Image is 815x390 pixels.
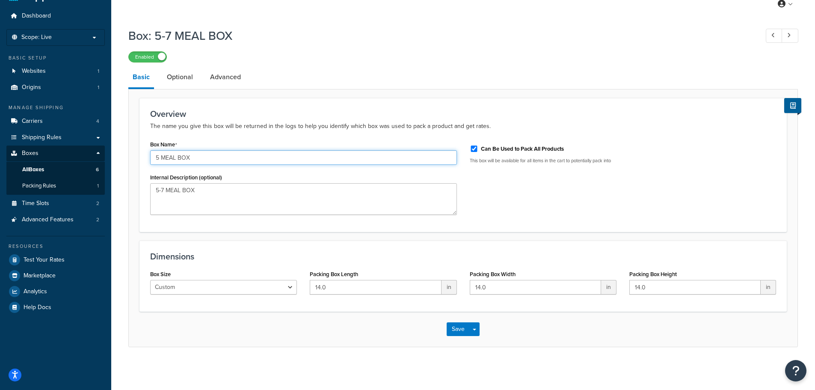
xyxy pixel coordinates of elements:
[150,183,457,215] textarea: 5-7 MEAL BOX
[601,280,616,295] span: in
[785,360,806,381] button: Open Resource Center
[761,280,776,295] span: in
[782,29,798,43] a: Next Record
[22,12,51,20] span: Dashboard
[6,268,105,283] a: Marketplace
[98,68,99,75] span: 1
[6,146,105,161] a: Boxes
[6,63,105,79] li: Websites
[150,271,171,277] label: Box Size
[150,252,776,261] h3: Dimensions
[310,271,358,277] label: Packing Box Length
[470,271,516,277] label: Packing Box Width
[447,322,470,336] button: Save
[6,54,105,62] div: Basic Setup
[6,212,105,228] li: Advanced Features
[470,158,776,164] p: This box will be available for all items in the cart to potentially pack into
[22,166,44,173] span: All Boxes
[22,216,74,223] span: Advanced Features
[6,284,105,299] a: Analytics
[6,104,105,111] div: Manage Shipping
[22,134,62,141] span: Shipping Rules
[22,200,49,207] span: Time Slots
[6,252,105,268] a: Test Your Rates
[22,118,43,125] span: Carriers
[629,271,677,277] label: Packing Box Height
[163,67,197,87] a: Optional
[6,162,105,178] a: AllBoxes6
[22,150,39,157] span: Boxes
[766,29,782,43] a: Previous Record
[128,27,750,44] h1: Box: 5-7 MEAL BOX
[150,174,222,181] label: Internal Description (optional)
[6,130,105,146] a: Shipping Rules
[98,84,99,91] span: 1
[24,288,47,295] span: Analytics
[22,182,56,190] span: Packing Rules
[6,196,105,211] a: Time Slots2
[96,166,99,173] span: 6
[22,68,46,75] span: Websites
[128,67,154,89] a: Basic
[150,141,177,148] label: Box Name
[96,200,99,207] span: 2
[96,118,99,125] span: 4
[6,178,105,194] a: Packing Rules1
[24,256,65,264] span: Test Your Rates
[150,121,776,131] p: The name you give this box will be returned in the logs to help you identify which box was used t...
[6,300,105,315] a: Help Docs
[22,84,41,91] span: Origins
[442,280,457,295] span: in
[150,109,776,119] h3: Overview
[96,216,99,223] span: 2
[24,272,56,280] span: Marketplace
[784,98,801,113] button: Show Help Docs
[129,52,166,62] label: Enabled
[6,8,105,24] a: Dashboard
[21,34,52,41] span: Scope: Live
[6,80,105,95] li: Origins
[97,182,99,190] span: 1
[6,212,105,228] a: Advanced Features2
[481,145,564,153] label: Can Be Used to Pack All Products
[6,113,105,129] li: Carriers
[6,80,105,95] a: Origins1
[6,146,105,194] li: Boxes
[6,63,105,79] a: Websites1
[6,196,105,211] li: Time Slots
[6,113,105,129] a: Carriers4
[24,304,51,311] span: Help Docs
[206,67,245,87] a: Advanced
[6,178,105,194] li: Packing Rules
[6,243,105,250] div: Resources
